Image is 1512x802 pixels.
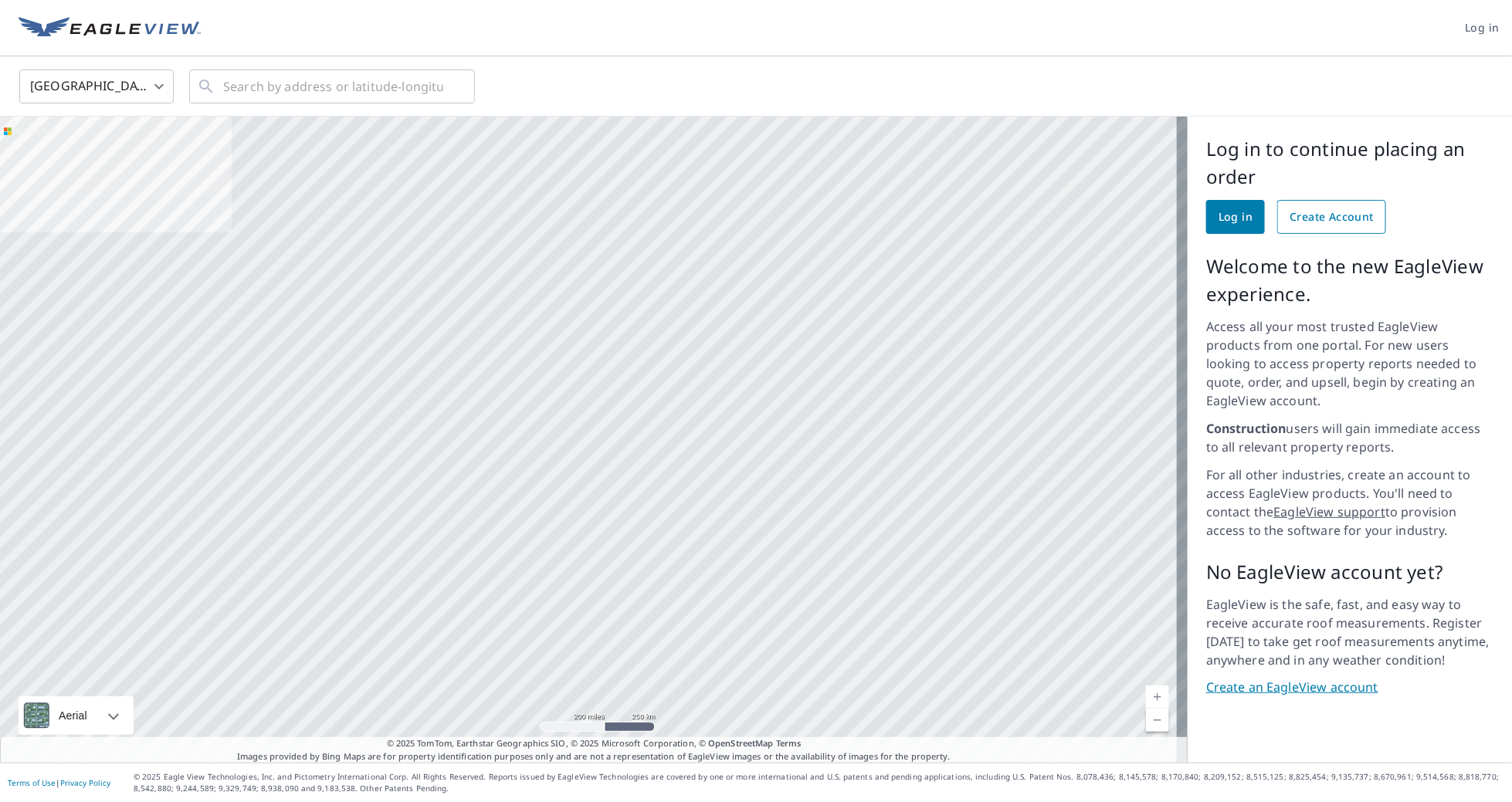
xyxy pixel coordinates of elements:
p: Log in to continue placing an order [1206,135,1493,191]
p: | [8,778,110,787]
p: © 2025 Eagle View Technologies, Inc. and Pictometry International Corp. All Rights Reserved. Repo... [134,771,1504,794]
span: Log in [1219,208,1253,227]
a: Terms [776,737,802,749]
span: © 2025 TomTom, Earthstar Geographics SIO, © 2025 Microsoft Corporation, © [387,737,802,750]
p: For all other industries, create an account to access EagleView products. You'll need to contact ... [1206,465,1493,540]
p: Welcome to the new EagleView experience. [1206,252,1493,308]
a: EagleView support [1274,503,1386,520]
strong: Construction [1206,420,1287,437]
div: Aerial [19,696,134,735]
img: EV Logo [19,17,201,40]
span: Log in [1466,19,1500,38]
a: Terms of Use [8,777,56,788]
a: Privacy Policy [60,777,110,788]
a: OpenStreetMap [708,737,773,749]
p: EagleView is the safe, fast, and easy way to receive accurate roof measurements. Register [DATE] ... [1206,595,1493,669]
span: Create Account [1290,208,1374,227]
div: Aerial [54,696,92,735]
p: No EagleView account yet? [1206,558,1493,586]
p: users will gain immediate access to all relevant property reports. [1206,419,1493,456]
input: Search by address or latitude-longitude [223,65,443,108]
a: Current Level 5, Zoom Out [1146,709,1169,732]
div: [GEOGRAPHIC_DATA] [19,65,174,108]
p: Access all your most trusted EagleView products from one portal. For new users looking to access ... [1206,317,1493,410]
a: Log in [1206,200,1265,234]
a: Create Account [1277,200,1386,234]
a: Current Level 5, Zoom In [1146,685,1169,709]
a: Create an EagleView account [1206,678,1493,696]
